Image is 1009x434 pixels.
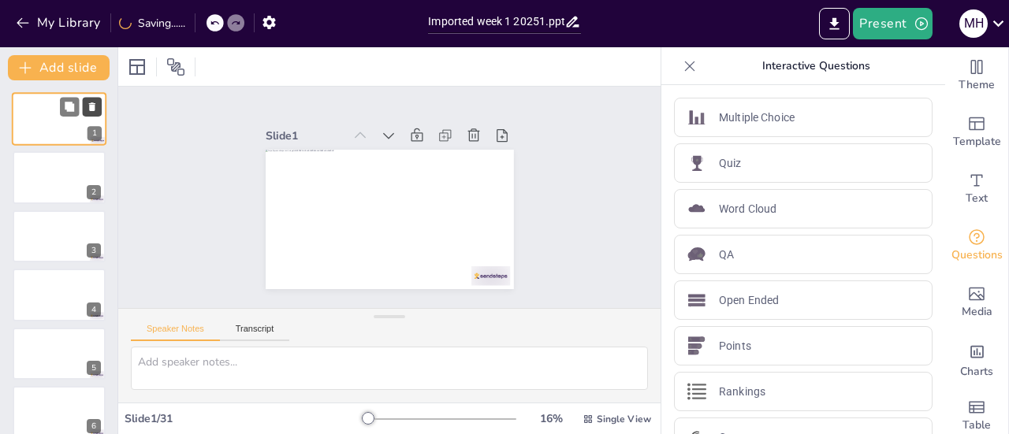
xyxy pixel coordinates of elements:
img: Rankings icon [687,382,706,401]
div: Add text boxes [945,161,1008,217]
p: Quiz [719,155,742,172]
div: Layout [125,54,150,80]
span: Questions [951,247,1003,264]
span: Media [962,303,992,321]
div: 3 [87,243,101,258]
button: Add slide [8,55,110,80]
div: https://cdn.sendsteps.com/images/logo/sendsteps_logo_white.pnghttps://cdn.sendsteps.com/images/lo... [13,151,106,203]
div: https://cdn.sendsteps.com/images/logo/sendsteps_logo_white.pnghttps://cdn.sendsteps.com/images/lo... [13,269,106,321]
div: M H [959,9,988,38]
p: Rankings [719,384,765,400]
img: Quiz icon [687,154,706,172]
div: Add ready made slides [945,104,1008,161]
div: 1 [87,127,102,141]
div: https://cdn.sendsteps.com/images/logo/sendsteps_logo_white.pnghttps://cdn.sendsteps.com/images/lo... [13,328,106,380]
p: Open Ended [719,292,779,309]
img: Open Ended icon [687,291,706,310]
p: QA [719,247,734,263]
span: Position [166,57,185,76]
div: Slide 1 [272,116,351,139]
img: Multiple Choice icon [687,108,706,127]
button: Speaker Notes [131,324,220,341]
span: Template [953,133,1001,150]
button: M H [959,8,988,39]
button: Export to PowerPoint [819,8,850,39]
button: Transcript [220,324,290,341]
div: Change the overall theme [945,47,1008,104]
span: Table [962,417,991,434]
p: Interactive Questions [702,47,929,85]
img: Word Cloud icon [687,199,706,218]
span: Theme [959,76,995,94]
div: Saving...... [119,16,185,31]
span: Text [966,190,988,207]
div: 2 [87,185,101,199]
div: 5 [87,361,101,375]
input: Insert title [428,10,564,33]
div: 6 [87,419,101,433]
img: Points icon [687,336,706,355]
button: My Library [12,10,107,35]
img: QA icon [687,245,706,264]
span: Charts [960,363,993,380]
div: https://cdn.sendsteps.com/images/logo/sendsteps_logo_white.pnghttps://cdn.sendsteps.com/images/lo... [12,92,106,146]
div: 16 % [532,411,570,426]
div: https://cdn.sendsteps.com/images/logo/sendsteps_logo_white.pnghttps://cdn.sendsteps.com/images/lo... [13,210,106,262]
p: Word Cloud [719,201,776,217]
div: Add images, graphics, shapes or video [945,274,1008,331]
p: Points [719,338,751,354]
div: 4 [87,302,101,317]
button: Duplicate Slide [60,97,79,116]
div: Slide 1 / 31 [125,411,365,426]
button: Present [853,8,932,39]
span: Single View [597,413,651,425]
div: Add charts and graphs [945,331,1008,388]
p: Multiple Choice [719,109,795,126]
div: Get real-time input from your audience [945,217,1008,274]
button: Delete Slide [83,97,102,116]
